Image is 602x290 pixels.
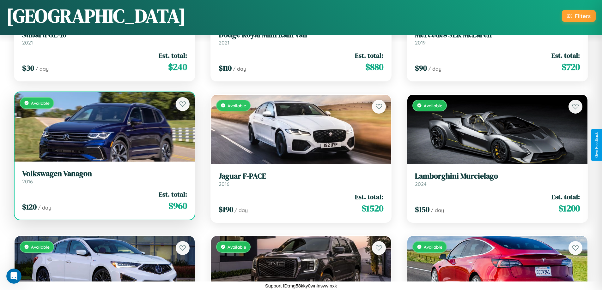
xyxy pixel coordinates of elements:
span: $ 90 [415,63,427,73]
a: Subaru GL-102021 [22,30,187,46]
span: 2019 [415,39,426,46]
iframe: Intercom live chat [6,269,21,284]
span: $ 720 [562,61,580,73]
h3: Volkswagen Vanagon [22,169,187,178]
span: / day [234,207,248,213]
span: $ 960 [168,199,187,212]
span: Available [424,103,442,108]
span: Est. total: [355,51,383,60]
span: Est. total: [551,192,580,201]
span: $ 30 [22,63,34,73]
span: Available [228,103,246,108]
span: $ 120 [22,202,37,212]
span: / day [428,66,441,72]
span: Available [424,244,442,250]
span: $ 1520 [362,202,383,215]
span: Available [228,244,246,250]
div: Filters [575,13,591,19]
h3: Dodge Royal Mini Ram Van [219,30,384,39]
h1: [GEOGRAPHIC_DATA] [6,3,186,29]
span: 2016 [22,178,33,185]
span: Available [31,100,50,106]
a: Lamborghini Murcielago2024 [415,172,580,187]
span: $ 150 [415,204,429,215]
a: Mercedes SLR McLaren2019 [415,30,580,46]
span: $ 1200 [558,202,580,215]
span: 2021 [219,39,229,46]
span: 2024 [415,181,427,187]
span: Est. total: [159,51,187,60]
span: / day [431,207,444,213]
span: / day [233,66,246,72]
span: Available [31,244,50,250]
span: / day [38,204,51,211]
h3: Subaru GL-10 [22,30,187,39]
a: Dodge Royal Mini Ram Van2021 [219,30,384,46]
span: Est. total: [159,190,187,199]
span: Est. total: [355,192,383,201]
a: Volkswagen Vanagon2016 [22,169,187,185]
h3: Mercedes SLR McLaren [415,30,580,39]
h3: Lamborghini Murcielago [415,172,580,181]
span: $ 880 [365,61,383,73]
h3: Jaguar F-PACE [219,172,384,181]
div: Give Feedback [594,132,599,158]
span: 2021 [22,39,33,46]
span: $ 110 [219,63,232,73]
span: $ 240 [168,61,187,73]
p: Support ID: mg58kky0wnlnswvlnxk [265,281,337,290]
span: 2016 [219,181,229,187]
span: Est. total: [551,51,580,60]
button: Filters [562,10,596,22]
span: $ 190 [219,204,233,215]
span: / day [35,66,49,72]
a: Jaguar F-PACE2016 [219,172,384,187]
